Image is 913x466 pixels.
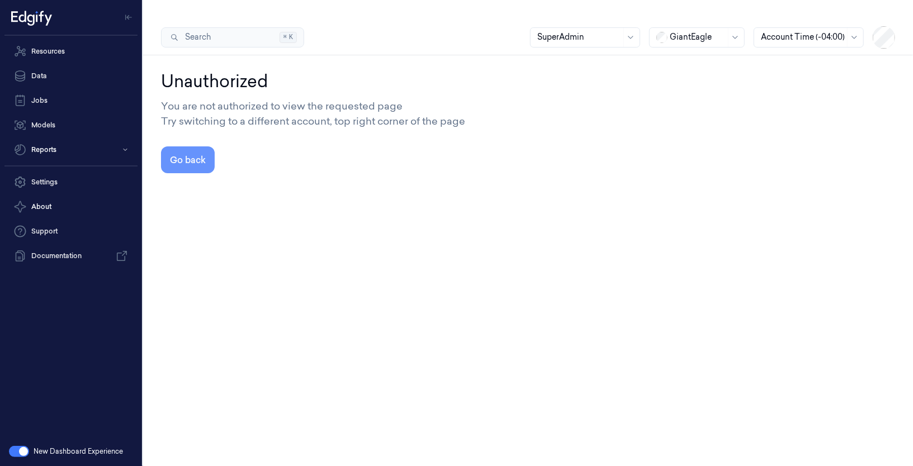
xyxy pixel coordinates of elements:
a: Data [4,65,138,87]
a: Support [4,220,138,242]
span: Search [181,31,211,43]
a: Resources [4,40,138,63]
button: About [4,196,138,218]
button: Reports [4,139,138,161]
div: You are not authorized to view the requested page Try switching to a different account, top right... [161,98,895,129]
button: Go back [161,146,215,173]
div: Unauthorized [161,69,895,94]
a: Documentation [4,245,138,267]
a: Jobs [4,89,138,112]
button: Toggle Navigation [120,8,138,26]
a: Models [4,114,138,136]
button: Search⌘K [161,27,304,47]
a: Settings [4,171,138,193]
